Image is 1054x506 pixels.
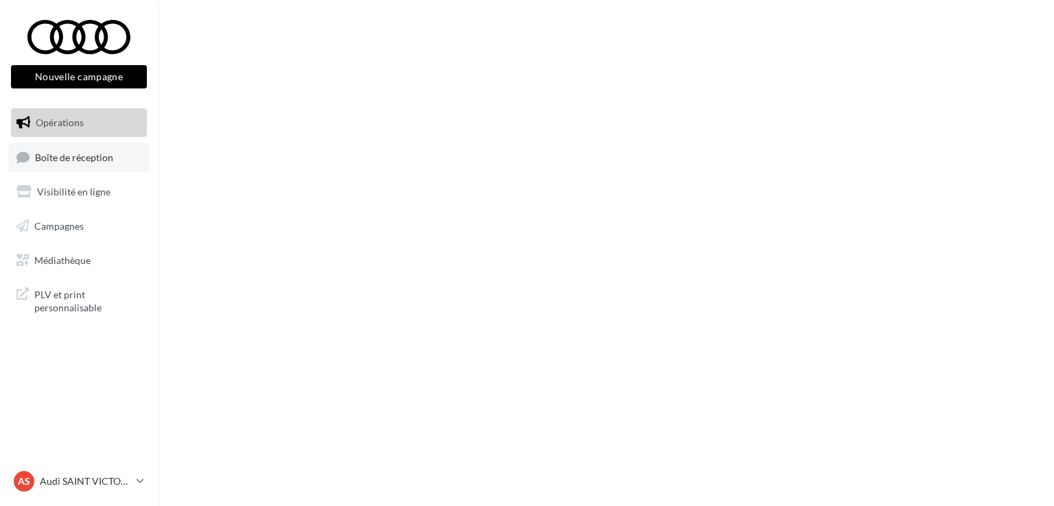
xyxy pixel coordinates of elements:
span: PLV et print personnalisable [34,285,141,315]
a: Campagnes [8,212,150,241]
span: Visibilité en ligne [37,186,110,197]
a: AS Audi SAINT VICTORET [11,468,147,494]
a: Boîte de réception [8,143,150,172]
span: AS [18,474,30,488]
a: Visibilité en ligne [8,178,150,206]
span: Médiathèque [34,254,91,265]
a: PLV et print personnalisable [8,280,150,320]
span: Opérations [36,117,84,128]
button: Nouvelle campagne [11,65,147,88]
p: Audi SAINT VICTORET [40,474,131,488]
span: Campagnes [34,220,84,232]
a: Médiathèque [8,246,150,275]
a: Opérations [8,108,150,137]
span: Boîte de réception [35,151,113,162]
